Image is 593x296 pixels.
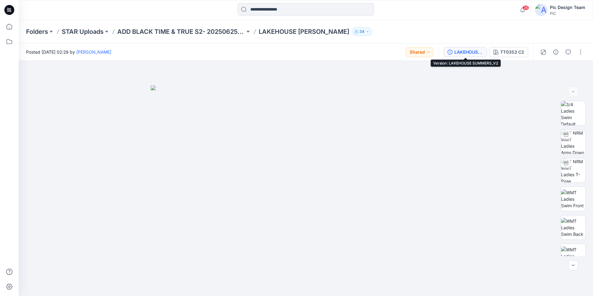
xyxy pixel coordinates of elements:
[151,85,461,296] img: eyJhbGciOiJIUzI1NiIsImtpZCI6IjAiLCJzbHQiOiJzZXMiLCJ0eXAiOiJKV1QifQ.eyJkYXRhIjp7InR5cGUiOiJzdG9yYW...
[489,47,528,57] button: TT0353 C2
[551,47,561,57] button: Details
[561,218,585,237] img: WMT Ladies Swim Back
[550,11,585,16] div: PIC
[522,5,529,10] span: 26
[352,27,372,36] button: 34
[550,4,585,11] div: Pic Design Team
[259,27,349,36] p: LAKEHOUSE [PERSON_NAME]
[561,158,585,182] img: TT NRM WMT Ladies T-Pose
[444,47,487,57] button: LAKEHOUSE SUMMERS_V2
[359,28,364,35] p: 34
[62,27,104,36] a: STAR Uploads
[500,49,524,56] div: TT0353 C2
[26,49,111,55] span: Posted [DATE] 02:29 by
[561,189,585,209] img: WMT Ladies Swim Front
[561,246,585,266] img: WMT Ladies Swim Left
[117,27,245,36] a: ADD BLACK TIME & TRUE S2- 20250625_118_GC
[26,27,48,36] a: Folders
[561,130,585,154] img: TT NRM WMT Ladies Arms Down
[561,101,585,125] img: 3/4 Ladies Swim Default
[454,49,483,56] div: LAKEHOUSE SUMMERS_V2
[535,4,547,16] img: avatar
[76,49,111,55] a: [PERSON_NAME]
